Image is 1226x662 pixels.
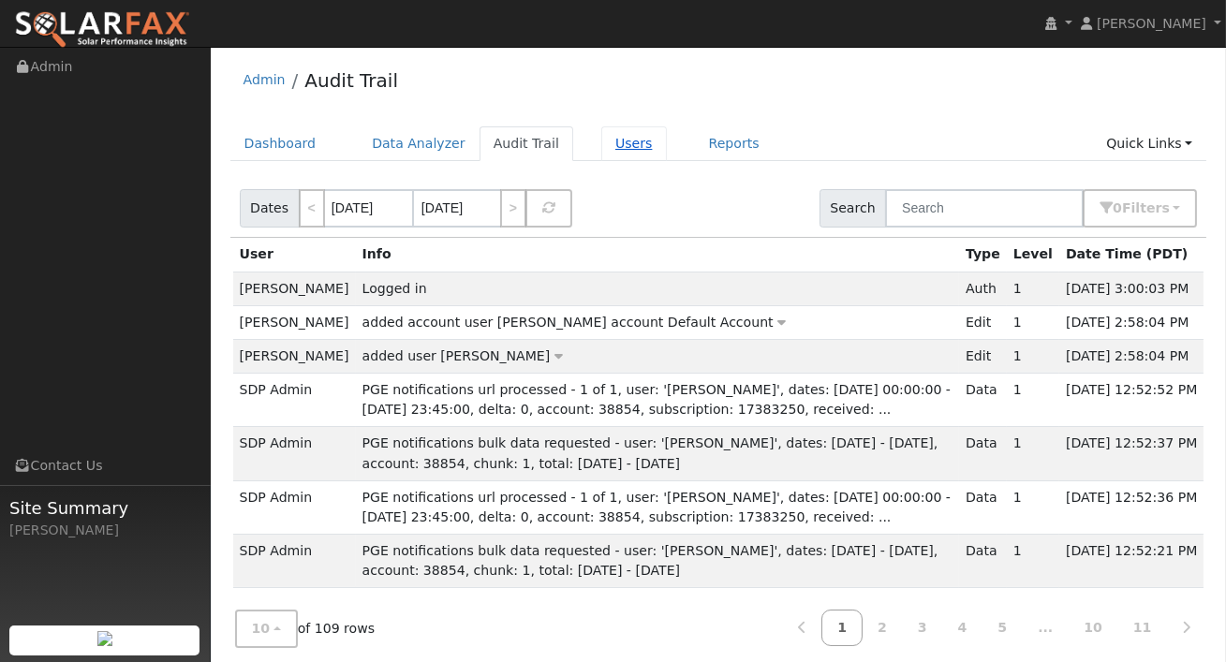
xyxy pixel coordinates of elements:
[959,272,1007,305] td: Auth
[358,126,480,161] a: Data Analyzer
[97,631,112,646] img: retrieve
[902,610,943,646] a: 3
[695,126,774,161] a: Reports
[821,610,863,646] a: 1
[362,244,953,264] div: Info
[1066,244,1197,264] div: Date Time (PDT)
[362,315,774,330] span: added account user [PERSON_NAME] account Default Account
[362,348,551,363] span: added user [PERSON_NAME]
[1059,427,1204,480] td: [DATE] 12:52:37 PM
[233,305,356,339] td: [PERSON_NAME]
[1007,534,1059,587] td: 1
[233,427,356,480] td: SDP Admin
[959,374,1007,427] td: Data
[235,610,376,648] div: of 109 rows
[9,495,200,521] span: Site Summary
[1083,189,1197,228] button: 0Filters
[885,189,1084,228] input: Search
[601,126,667,161] a: Users
[1059,339,1204,373] td: [DATE] 2:58:04 PM
[959,427,1007,480] td: Data
[230,126,331,161] a: Dashboard
[235,610,298,648] button: 10
[299,189,325,228] a: <
[362,435,938,470] span: PGE notifications bulk data requested - user: '[PERSON_NAME]', dates: [DATE] - [DATE], account: 3...
[1059,534,1204,587] td: [DATE] 12:52:21 PM
[1007,272,1059,305] td: 1
[233,374,356,427] td: SDP Admin
[525,189,572,228] button: Refresh
[820,189,886,228] span: Search
[480,126,573,161] a: Audit Trail
[233,339,356,373] td: [PERSON_NAME]
[233,480,356,534] td: SDP Admin
[14,10,190,50] img: SolarFax
[1059,588,1204,641] td: [DATE] 12:52:20 PM
[1059,480,1204,534] td: [DATE] 12:52:36 PM
[233,534,356,587] td: SDP Admin
[966,244,1000,264] div: Type
[1059,374,1204,427] td: [DATE] 12:52:52 PM
[959,305,1007,339] td: Edit
[1117,610,1168,646] a: 11
[233,272,356,305] td: [PERSON_NAME]
[1007,588,1059,641] td: 1
[9,521,200,540] div: [PERSON_NAME]
[362,490,951,524] span: PGE notifications url processed - 1 of 1, user: '[PERSON_NAME]', dates: [DATE] 00:00:00 - [DATE] ...
[1022,610,1069,646] a: ...
[304,69,398,92] a: Audit Trail
[252,621,271,636] span: 10
[942,610,983,646] a: 4
[1161,200,1169,215] span: s
[1007,374,1059,427] td: 1
[959,588,1007,641] td: Data
[1059,272,1204,305] td: [DATE] 3:00:03 PM
[1007,339,1059,373] td: 1
[240,244,349,264] div: User
[1068,610,1118,646] a: 10
[1007,427,1059,480] td: 1
[959,480,1007,534] td: Data
[1122,200,1170,215] span: Filter
[240,189,300,228] span: Dates
[233,588,356,641] td: SDP Admin
[1007,305,1059,339] td: 1
[959,339,1007,373] td: Edit
[1059,305,1204,339] td: [DATE] 2:58:04 PM
[1013,244,1053,264] div: Level
[500,189,526,228] a: >
[1092,126,1206,161] a: Quick Links
[1007,480,1059,534] td: 1
[362,382,951,417] span: PGE notifications url processed - 1 of 1, user: '[PERSON_NAME]', dates: [DATE] 00:00:00 - [DATE] ...
[362,543,938,578] span: PGE notifications bulk data requested - user: '[PERSON_NAME]', dates: [DATE] - [DATE], account: 3...
[862,610,903,646] a: 2
[959,534,1007,587] td: Data
[362,281,427,296] span: Logged in
[982,610,1023,646] a: 5
[1097,16,1206,31] span: [PERSON_NAME]
[244,72,286,87] a: Admin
